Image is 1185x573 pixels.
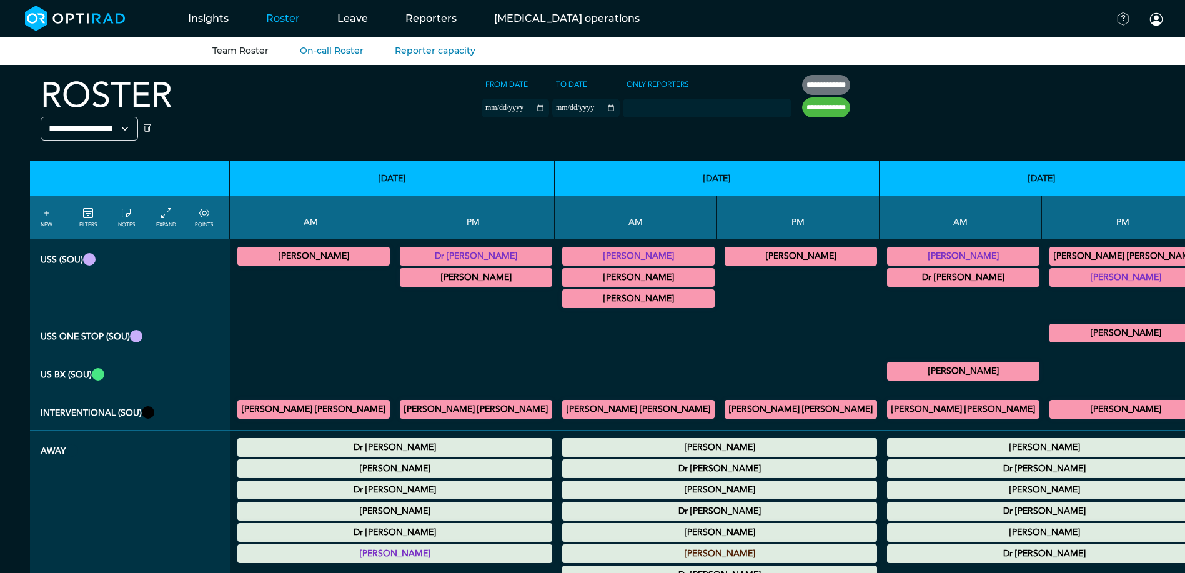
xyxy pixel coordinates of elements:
[564,249,713,264] summary: [PERSON_NAME]
[889,402,1038,417] summary: [PERSON_NAME] [PERSON_NAME]
[562,523,877,542] div: Annual Leave 00:00 - 23:59
[239,482,550,497] summary: Dr [PERSON_NAME]
[562,400,715,419] div: IR General Diagnostic/IR General Interventional 09:00 - 13:00
[230,196,392,239] th: AM
[562,247,715,266] div: General US 09:00 - 13:00
[79,206,97,229] a: FILTERS
[555,196,717,239] th: AM
[392,196,555,239] th: PM
[400,247,552,266] div: General US 13:00 - 17:00
[555,161,880,196] th: [DATE]
[41,206,52,229] a: NEW
[118,206,135,229] a: show/hide notes
[717,196,880,239] th: PM
[887,268,1039,287] div: General US 09:00 - 12:30
[239,249,388,264] summary: [PERSON_NAME]
[562,289,715,308] div: General US 10:30 - 13:00
[237,400,390,419] div: IR General Diagnostic/IR General Interventional 09:00 - 13:00
[237,502,552,521] div: Annual Leave 00:00 - 23:59
[624,101,687,112] input: null
[402,402,550,417] summary: [PERSON_NAME] [PERSON_NAME]
[212,45,269,56] a: Team Roster
[239,504,550,519] summary: [PERSON_NAME]
[726,402,875,417] summary: [PERSON_NAME] [PERSON_NAME]
[30,354,230,392] th: US Bx (SOU)
[562,268,715,287] div: US General Paediatric 09:00 - 13:00
[725,247,877,266] div: US General Paediatric 13:00 - 17:00
[889,249,1038,264] summary: [PERSON_NAME]
[482,75,532,94] label: From date
[889,270,1038,285] summary: Dr [PERSON_NAME]
[300,45,364,56] a: On-call Roster
[887,247,1039,266] div: General US 09:00 - 13:00
[239,402,388,417] summary: [PERSON_NAME] [PERSON_NAME]
[239,546,550,561] summary: [PERSON_NAME]
[880,196,1042,239] th: AM
[552,75,591,94] label: To date
[564,504,875,519] summary: Dr [PERSON_NAME]
[564,402,713,417] summary: [PERSON_NAME] [PERSON_NAME]
[400,400,552,419] div: IR General Diagnostic/IR General Interventional 13:00 - 17:00
[237,544,552,563] div: Annual Leave 00:00 - 23:59
[562,502,877,521] div: Annual Leave 00:00 - 23:59
[25,6,126,31] img: brand-opti-rad-logos-blue-and-white-d2f68631ba2948856bd03f2d395fb146ddc8fb01b4b6e9315ea85fa773367...
[887,400,1039,419] div: IR General Diagnostic/IR General Interventional 09:00 - 13:00
[562,481,877,499] div: Annual Leave 00:00 - 23:59
[156,206,176,229] a: collapse/expand entries
[237,247,390,266] div: General US 09:00 - 13:00
[30,316,230,354] th: USS One Stop (SOU)
[395,45,475,56] a: Reporter capacity
[564,482,875,497] summary: [PERSON_NAME]
[30,392,230,431] th: Interventional (SOU)
[237,523,552,542] div: Other Leave 00:00 - 23:59
[564,461,875,476] summary: Dr [PERSON_NAME]
[564,546,875,561] summary: [PERSON_NAME]
[564,291,713,306] summary: [PERSON_NAME]
[562,459,877,478] div: Annual Leave 00:00 - 23:59
[887,362,1039,381] div: US Interventional General 09:00 - 13:00
[237,438,552,457] div: Annual Leave 00:00 - 23:59
[402,249,550,264] summary: Dr [PERSON_NAME]
[239,525,550,540] summary: Dr [PERSON_NAME]
[562,544,877,563] div: Annual Leave 00:00 - 23:59
[400,268,552,287] div: General US 14:00 - 17:00
[402,270,550,285] summary: [PERSON_NAME]
[726,249,875,264] summary: [PERSON_NAME]
[564,440,875,455] summary: [PERSON_NAME]
[230,161,555,196] th: [DATE]
[564,270,713,285] summary: [PERSON_NAME]
[239,461,550,476] summary: [PERSON_NAME]
[562,438,877,457] div: Annual Leave 00:00 - 23:59
[623,75,693,94] label: Only Reporters
[41,75,172,117] h2: Roster
[237,459,552,478] div: Annual Leave 00:00 - 23:59
[195,206,213,229] a: collapse/expand expected points
[30,239,230,316] th: USS (SOU)
[725,400,877,419] div: IR General Diagnostic/IR General Interventional 13:00 - 17:00
[564,525,875,540] summary: [PERSON_NAME]
[239,440,550,455] summary: Dr [PERSON_NAME]
[237,481,552,499] div: Annual Leave 00:00 - 23:59
[889,364,1038,379] summary: [PERSON_NAME]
